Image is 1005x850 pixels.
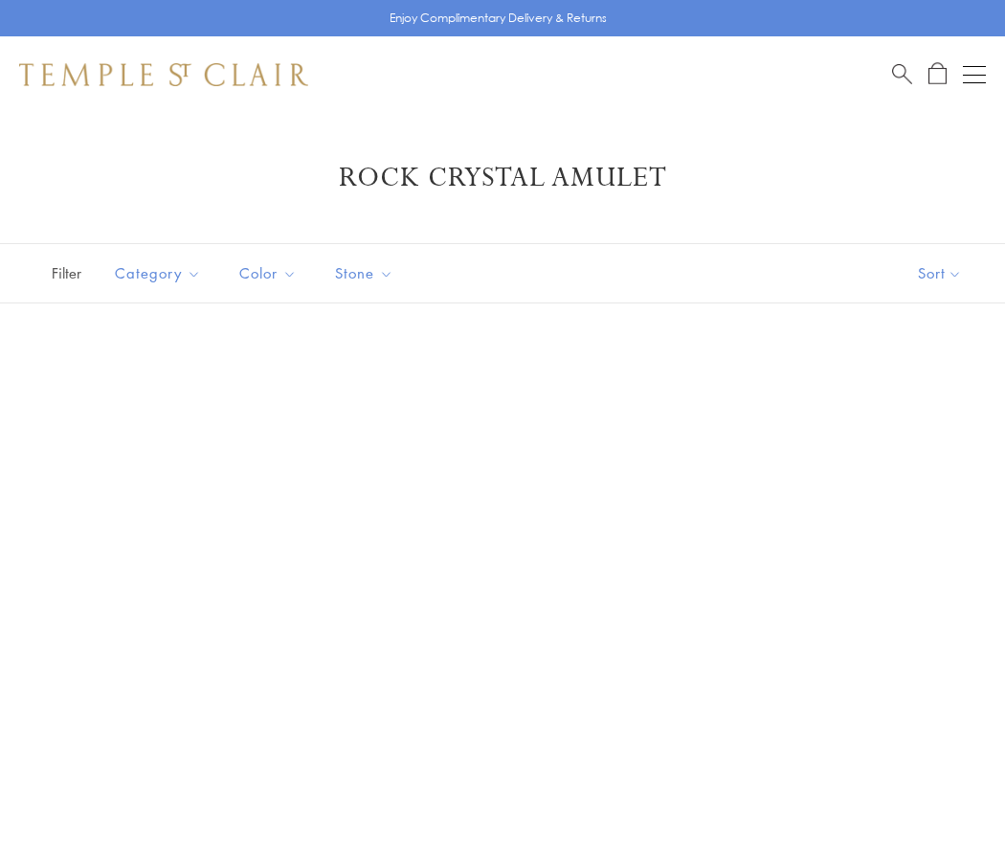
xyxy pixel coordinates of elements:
[100,252,215,295] button: Category
[321,252,408,295] button: Stone
[390,9,607,28] p: Enjoy Complimentary Delivery & Returns
[928,62,947,86] a: Open Shopping Bag
[48,161,957,195] h1: Rock Crystal Amulet
[105,261,215,285] span: Category
[963,63,986,86] button: Open navigation
[19,63,308,86] img: Temple St. Clair
[225,252,311,295] button: Color
[325,261,408,285] span: Stone
[875,244,1005,302] button: Show sort by
[892,62,912,86] a: Search
[230,261,311,285] span: Color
